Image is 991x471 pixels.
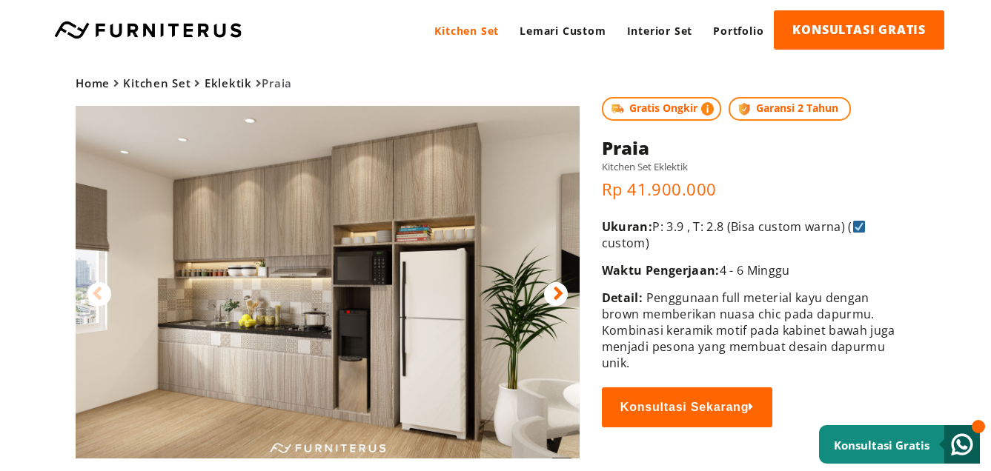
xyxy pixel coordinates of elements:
a: Konsultasi Gratis [819,425,980,464]
p: 4 - 6 Minggu [602,262,896,278]
span: Gratis Ongkir [602,97,722,121]
h5: Kitchen Set Eklektik [602,160,896,173]
img: ☑ [853,221,865,233]
img: protect.png [736,101,752,117]
span: Waktu Pengerjaan: [602,262,720,278]
p: P: 3.9 , T: 2.8 (Bisa custom warna) ( custom) [602,218,896,251]
a: Kitchen Set [123,76,190,90]
span: Garansi 2 Tahun [729,97,851,121]
span: Praia [76,76,292,90]
h1: Praia [602,136,896,160]
span: Detail: [602,290,643,306]
a: KONSULTASI GRATIS [774,10,944,50]
button: Konsultasi Sekarang [602,387,772,427]
a: Lemari Custom [509,10,616,51]
a: Kitchen Set [424,10,509,51]
: Penggunaan full meterial kayu dengan brown memberikan nuasa chic pada dapurmu. Kombinasi keramik ... [602,290,895,371]
p: Rp 41.900.000 [602,178,896,200]
img: shipping.jpg [609,101,626,117]
a: Interior Set [617,10,703,51]
small: Konsultasi Gratis [834,438,929,452]
img: info-colored.png [701,101,715,117]
span: Ukuran: [602,218,652,235]
a: Home [76,76,110,90]
a: Portfolio [703,10,774,51]
a: Eklektik [205,76,252,90]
